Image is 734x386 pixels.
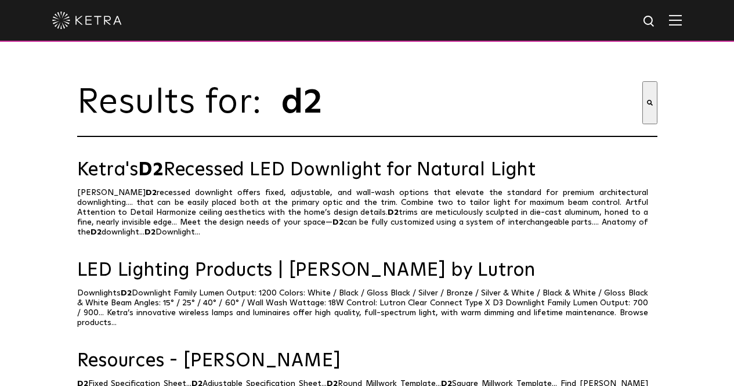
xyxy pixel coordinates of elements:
span: D2 [388,208,399,217]
img: ketra-logo-2019-white [52,12,122,29]
span: D2 [144,228,156,236]
img: search icon [642,15,657,29]
span: D2 [139,161,164,179]
input: This is a search field with an auto-suggest feature attached. [280,81,642,124]
p: Downlights Downlight Family Lumen Output: 1200 Colors: White / Black / Gloss Black / Silver / Bro... [77,288,657,328]
span: D2 [121,289,132,297]
img: Hamburger%20Nav.svg [669,15,682,26]
button: Search [642,81,657,124]
a: Ketra'sD2Recessed LED Downlight for Natural Light [77,160,657,181]
a: LED Lighting Products | [PERSON_NAME] by Lutron [77,261,657,281]
span: D2 [332,218,344,226]
p: [PERSON_NAME] recessed downlight offers fixed, adjustable, and wall-wash options that elevate the... [77,188,657,237]
a: Resources - [PERSON_NAME] [77,351,657,371]
span: Results for: [77,85,274,120]
span: D2 [91,228,102,236]
span: D2 [146,189,157,197]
